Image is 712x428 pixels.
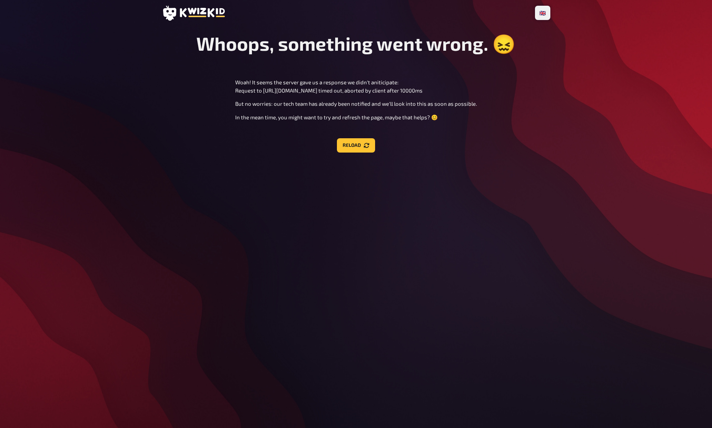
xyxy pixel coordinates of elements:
[196,32,516,55] h1: Whoops, something went wrong. 😖
[337,138,375,153] button: Reload
[235,113,477,121] p: In the mean time, you might want to try and refresh the page, maybe that helps? 😊
[235,78,477,94] p: Woah! It seems the server gave us a response we didn't aniticipate: Request to [URL][DOMAIN_NAME]...
[235,100,477,108] p: But no worries: our tech team has already been notified and we'll look into this as soon as possi...
[536,7,549,19] li: 🇬🇧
